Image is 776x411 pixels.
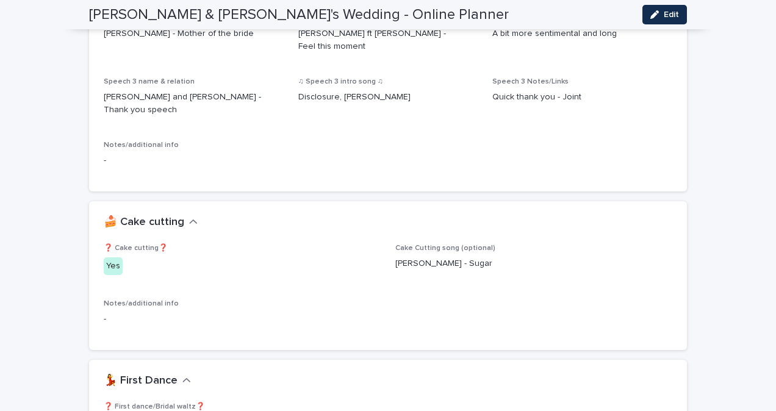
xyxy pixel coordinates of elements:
span: ♫ Speech 3 intro song ♫ [298,78,383,85]
p: [PERSON_NAME] ft [PERSON_NAME] - Feel this moment [298,27,449,53]
span: Notes/additional info [104,300,179,307]
p: A bit more sentimental and long [492,27,672,40]
span: Edit [664,10,679,19]
p: - [104,313,672,326]
span: Speech 3 Notes/Links [492,78,569,85]
p: [PERSON_NAME] and [PERSON_NAME] - Thank you speech [104,91,284,116]
h2: [PERSON_NAME] & [PERSON_NAME]'s Wedding - Online Planner [89,6,509,24]
h2: 💃 First Dance [104,374,178,388]
span: ❓ First dance/Bridal waltz❓ [104,403,205,410]
p: Disclosure, [PERSON_NAME] [298,91,411,104]
h2: 🍰 Cake cutting [104,216,184,229]
p: - [104,154,672,167]
span: Cake Cutting song (optional) [395,245,495,252]
span: Notes/additional info [104,141,179,149]
p: [PERSON_NAME] - Sugar [395,257,672,270]
button: 🍰 Cake cutting [104,216,198,229]
button: 💃 First Dance [104,374,191,388]
span: Speech 3 name & relation [104,78,195,85]
p: [PERSON_NAME] - Mother of the bride [104,27,284,40]
span: ❓ Cake cutting❓ [104,245,168,252]
button: Edit [642,5,687,24]
div: Yes [104,257,123,275]
p: Quick thank you - Joint [492,91,672,104]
